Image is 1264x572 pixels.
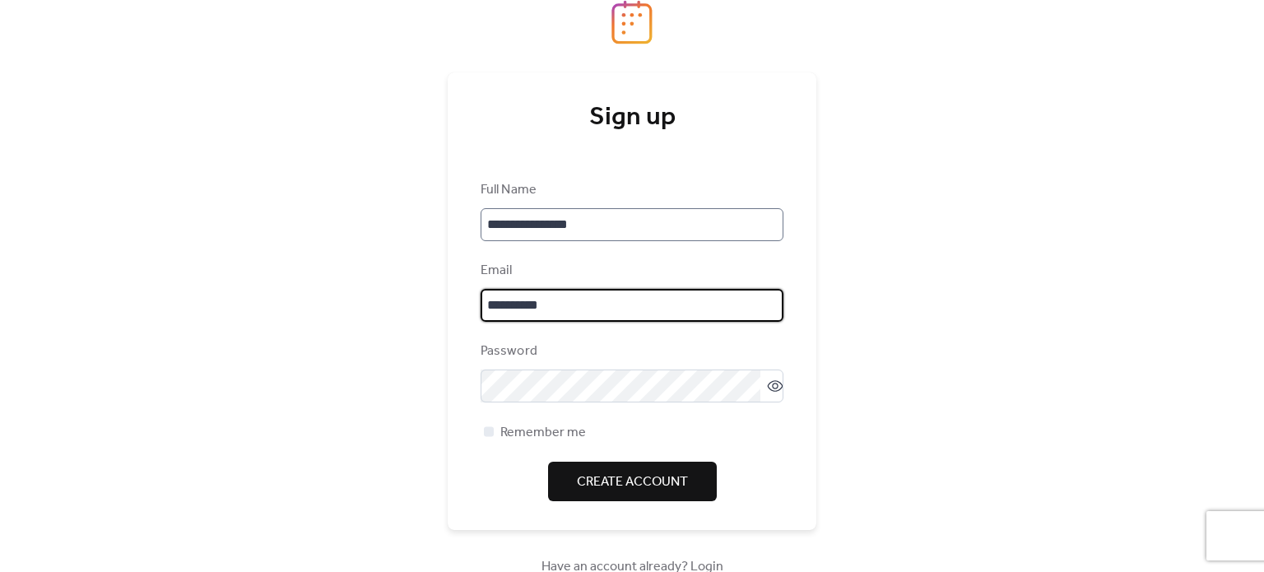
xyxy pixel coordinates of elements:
span: Create Account [577,472,688,492]
div: Sign up [481,101,783,134]
div: Email [481,261,780,281]
div: Full Name [481,180,780,200]
span: Remember me [500,423,586,443]
button: Create Account [548,462,717,501]
div: Password [481,342,780,361]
